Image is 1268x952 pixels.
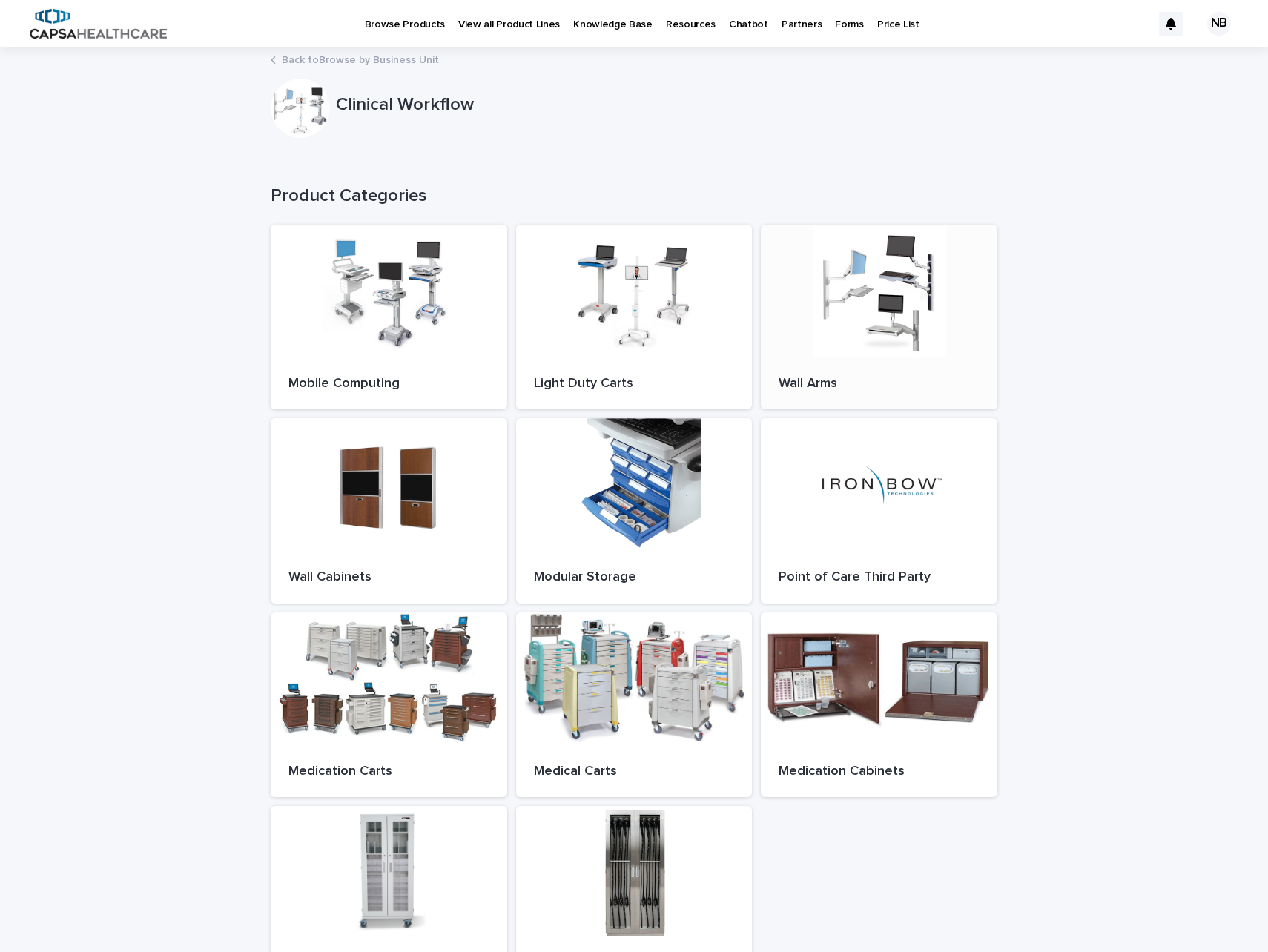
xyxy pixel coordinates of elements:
p: Medication Cabinets [779,764,980,780]
a: Medication Carts [271,612,507,798]
h1: Product Categories [271,185,997,207]
p: Mobile Computing [288,376,489,392]
p: Medication Carts [288,764,489,780]
div: NB [1207,12,1231,36]
a: Back toBrowse by Business Unit [282,50,439,67]
p: Medical Carts [534,764,735,780]
a: Point of Care Third Party [761,418,997,604]
a: Medication Cabinets [761,612,997,798]
p: Point of Care Third Party [779,569,980,586]
p: Light Duty Carts [534,376,735,392]
p: Clinical Workflow [336,94,991,116]
a: Wall Arms [761,225,997,410]
img: B5p4sRfuTuC72oLToeu7 [30,9,167,39]
a: Mobile Computing [271,225,507,410]
a: Wall Cabinets [271,418,507,604]
a: Modular Storage [516,418,753,604]
p: Wall Cabinets [288,569,489,586]
a: Medical Carts [516,612,753,798]
p: Modular Storage [534,569,735,586]
p: Wall Arms [779,376,980,392]
a: Light Duty Carts [516,225,753,410]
